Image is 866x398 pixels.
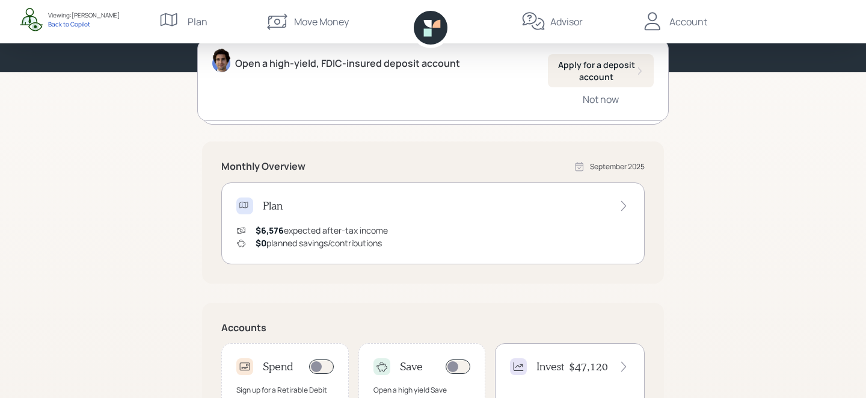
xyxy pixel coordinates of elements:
[550,14,583,29] div: Advisor
[263,360,293,373] h4: Spend
[256,225,284,236] span: $6,576
[48,20,120,28] div: Back to Copilot
[263,199,283,213] h4: Plan
[536,360,564,373] h4: Invest
[256,224,388,237] div: expected after-tax income
[400,360,423,373] h4: Save
[212,48,230,72] img: harrison-schaefer-headshot-2.png
[294,14,349,29] div: Move Money
[256,237,266,249] span: $0
[221,322,645,334] h5: Accounts
[256,237,382,249] div: planned savings/contributions
[557,59,644,82] div: Apply for a deposit account
[590,161,645,172] div: September 2025
[188,14,207,29] div: Plan
[548,54,654,87] button: Apply for a deposit account
[48,11,120,20] div: Viewing: [PERSON_NAME]
[235,56,460,70] div: Open a high-yield, FDIC-insured deposit account
[569,360,608,373] h4: $47,120
[669,14,707,29] div: Account
[221,161,306,172] h5: Monthly Overview
[583,93,619,106] div: Not now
